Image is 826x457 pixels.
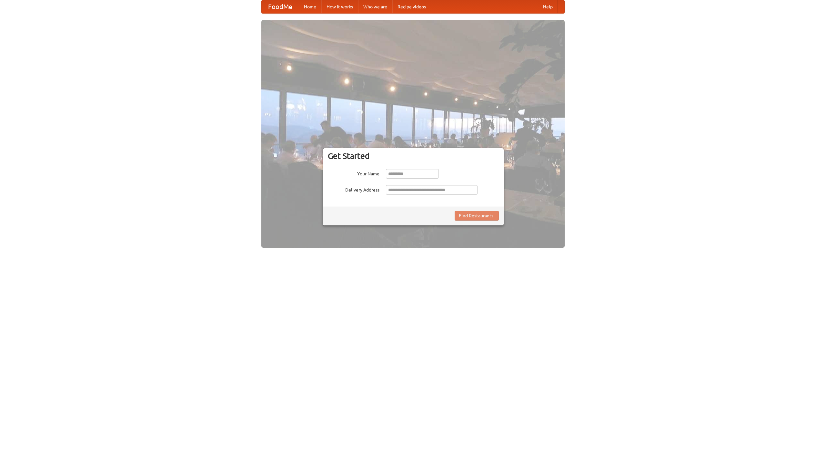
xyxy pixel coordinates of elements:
button: Find Restaurants! [455,211,499,221]
a: FoodMe [262,0,299,13]
a: Home [299,0,321,13]
a: Who we are [358,0,392,13]
label: Your Name [328,169,379,177]
label: Delivery Address [328,185,379,193]
h3: Get Started [328,151,499,161]
a: Recipe videos [392,0,431,13]
a: How it works [321,0,358,13]
a: Help [538,0,558,13]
